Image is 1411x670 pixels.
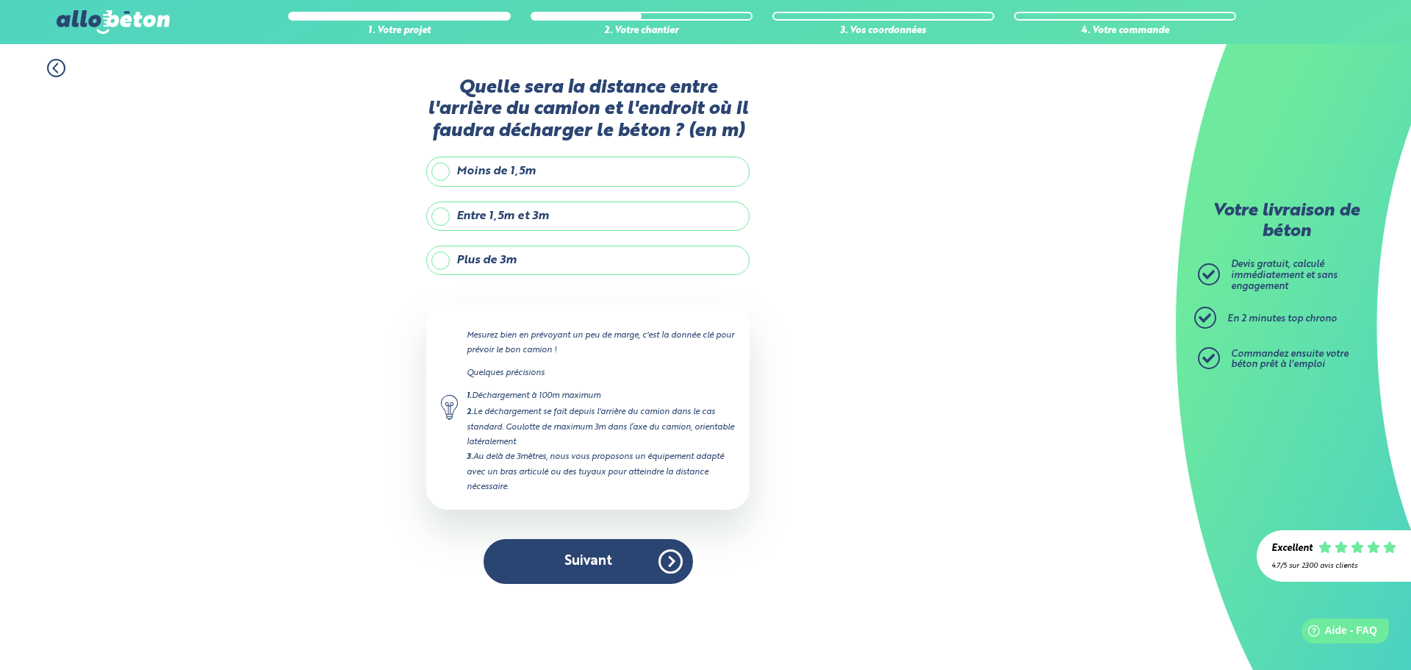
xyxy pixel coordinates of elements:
[1280,613,1395,654] iframe: Help widget launcher
[467,408,473,416] strong: 2.
[772,26,994,37] div: 3. Vos coordonnées
[1014,26,1236,37] div: 4. Votre commande
[426,77,750,142] label: Quelle sera la distance entre l'arrière du camion et l'endroit où il faudra décharger le béton ? ...
[288,26,510,37] div: 1. Votre projet
[467,388,735,404] div: Déchargement à 100m maximum
[467,453,473,461] strong: 3.
[531,26,753,37] div: 2. Votre chantier
[426,202,750,231] label: Entre 1,5m et 3m
[484,539,693,584] button: Suivant
[467,392,472,400] strong: 1.
[57,10,170,34] img: allobéton
[467,449,735,494] div: Au delà de 3mètres, nous vous proposons un équipement adapté avec un bras articulé ou des tuyaux ...
[426,157,750,186] label: Moins de 1,5m
[426,246,750,275] label: Plus de 3m
[467,405,735,449] div: Le déchargement se fait depuis l'arrière du camion dans le cas standard. Goulotte de maximum 3m d...
[467,328,735,357] p: Mesurez bien en prévoyant un peu de marge, c'est la donnée clé pour prévoir le bon camion !
[467,366,735,380] p: Quelques précisions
